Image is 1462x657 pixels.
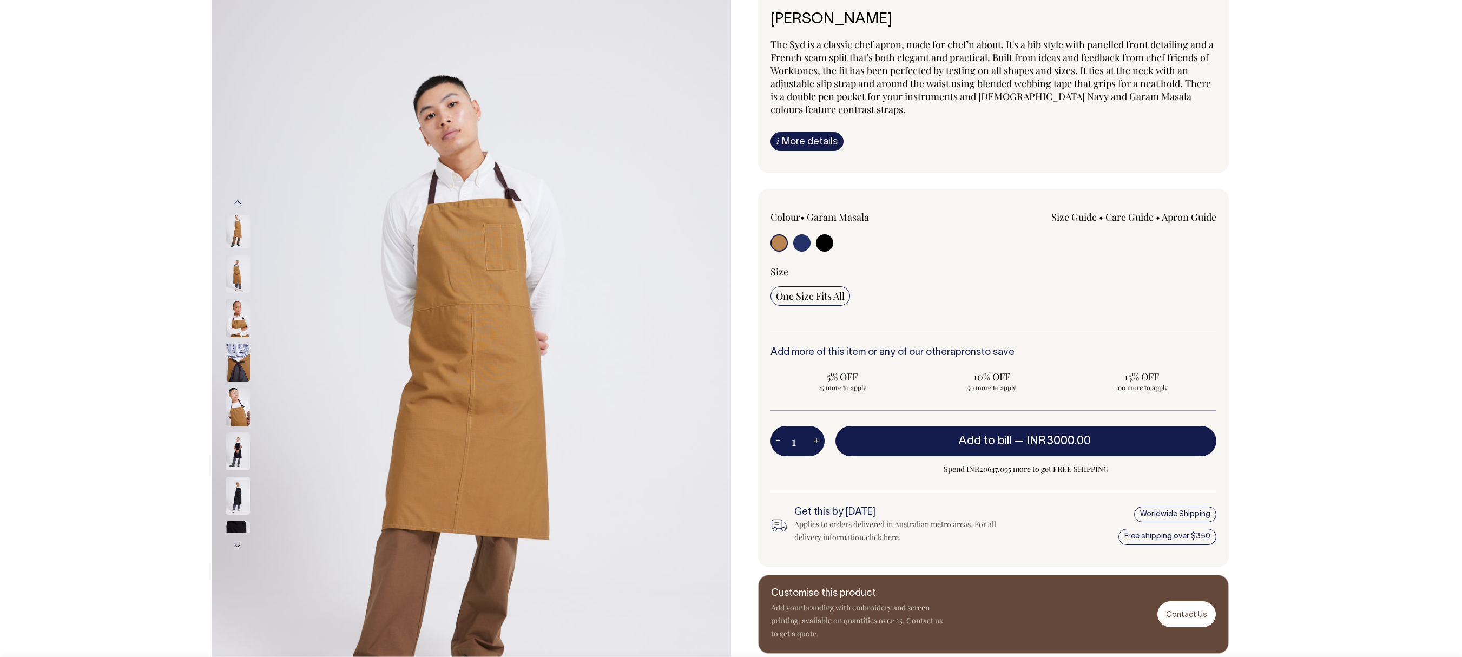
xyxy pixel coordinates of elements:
[920,367,1064,395] input: 10% OFF 50 more to apply
[771,601,944,640] p: Add your branding with embroidery and screen printing, available on quantities over 25. Contact u...
[226,432,250,470] img: black
[1162,211,1216,224] a: Apron Guide
[1070,367,1213,395] input: 15% OFF 100 more to apply
[950,348,981,357] a: aprons
[794,507,1014,518] h6: Get this by [DATE]
[226,477,250,515] img: black
[776,290,845,303] span: One Size Fits All
[1075,383,1208,392] span: 100 more to apply
[771,588,944,599] h6: Customise this product
[1157,601,1216,627] a: Contact Us
[226,299,250,337] img: garam-masala
[229,533,246,557] button: Next
[770,367,914,395] input: 5% OFF 25 more to apply
[794,518,1014,544] div: Applies to orders delivered in Australian metro areas. For all delivery information, .
[776,135,779,147] span: i
[776,370,908,383] span: 5% OFF
[776,383,908,392] span: 25 more to apply
[226,521,250,559] img: black
[770,38,1214,116] span: The Syd is a classic chef apron, made for chef'n about. It's a bib style with panelled front deta...
[835,426,1216,456] button: Add to bill —INR3000.00
[1156,211,1160,224] span: •
[770,430,786,452] button: -
[770,286,850,306] input: One Size Fits All
[800,211,805,224] span: •
[1051,211,1097,224] a: Size Guide
[1026,436,1091,446] span: INR3000.00
[770,347,1216,358] h6: Add more of this item or any of our other to save
[226,388,250,426] img: garam-masala
[770,11,1216,28] h6: [PERSON_NAME]
[770,211,949,224] div: Colour
[807,211,869,224] label: Garam Masala
[1075,370,1208,383] span: 15% OFF
[229,190,246,215] button: Previous
[958,436,1011,446] span: Add to bill
[226,211,250,248] img: garam-masala
[226,255,250,293] img: garam-masala
[1105,211,1154,224] a: Care Guide
[226,344,250,382] img: garam-masala
[835,463,1216,476] span: Spend INR20647.095 more to get FREE SHIPPING
[770,265,1216,278] div: Size
[770,132,844,151] a: iMore details
[926,383,1058,392] span: 50 more to apply
[808,430,825,452] button: +
[866,532,899,542] a: click here
[1099,211,1103,224] span: •
[1014,436,1094,446] span: —
[926,370,1058,383] span: 10% OFF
